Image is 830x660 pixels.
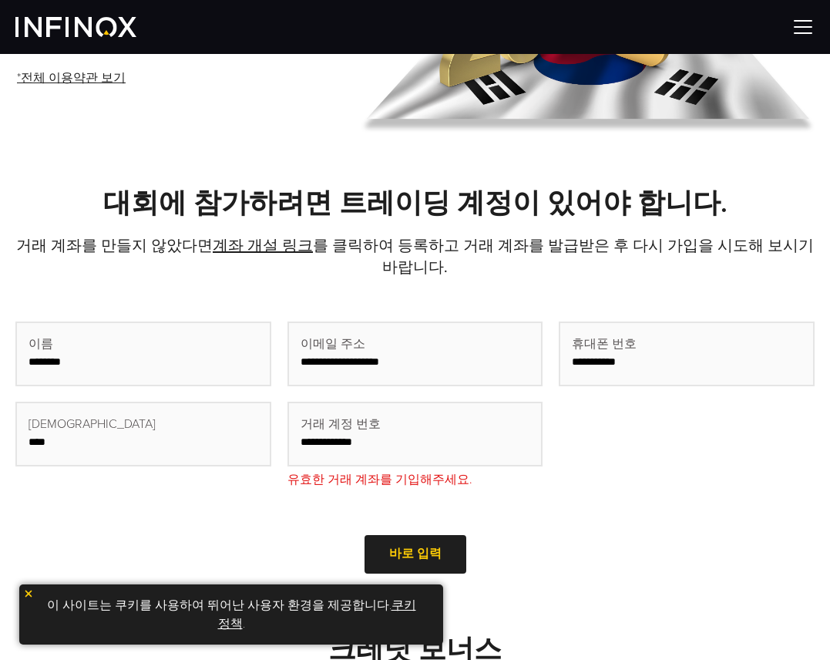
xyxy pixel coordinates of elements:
[572,335,637,353] span: 휴대폰 번호
[29,415,156,433] span: [DEMOGRAPHIC_DATA]
[15,59,127,97] a: *전체 이용약관 보기
[287,470,543,489] p: 유효한 거래 계좌를 기입해주세요.
[365,535,466,573] a: 바로 입력
[23,588,34,599] img: yellow close icon
[301,415,381,433] span: 거래 계정 번호
[29,335,53,353] span: 이름
[213,237,313,255] a: 계좌 개설 링크
[27,592,435,637] p: 이 사이트는 쿠키를 사용하여 뛰어난 사용자 환경을 제공합니다. .
[103,187,728,220] strong: 대회에 참가하려면 트레이딩 계정이 있어야 합니다.
[15,235,815,278] p: 거래 계좌를 만들지 않았다면 를 클릭하여 등록하고 거래 계좌를 발급받은 후 다시 가입을 시도해 보시기 바랍니다.
[301,335,365,353] span: 이메일 주소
